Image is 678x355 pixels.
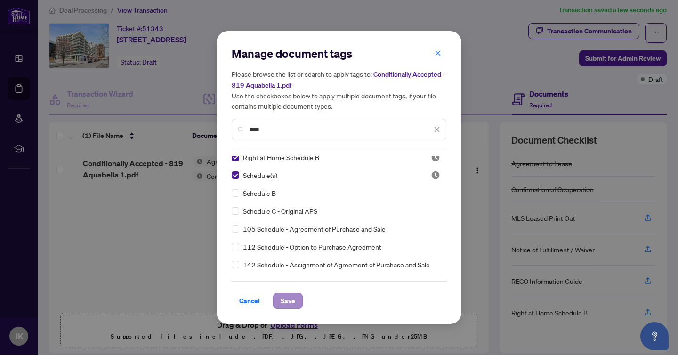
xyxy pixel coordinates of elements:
button: Save [273,293,303,309]
span: Schedule(s) [243,170,277,180]
span: close [435,50,441,56]
button: Open asap [640,322,669,350]
span: 112 Schedule - Option to Purchase Agreement [243,242,381,252]
span: Schedule C - Original APS [243,206,317,216]
h2: Manage document tags [232,46,446,61]
span: Pending Review [431,153,440,162]
button: Cancel [232,293,267,309]
span: 105 Schedule - Agreement of Purchase and Sale [243,224,386,234]
span: 142 Schedule - Assignment of Agreement of Purchase and Sale [243,259,430,270]
span: Pending Review [431,170,440,180]
img: status [431,153,440,162]
span: Save [281,293,295,308]
span: Cancel [239,293,260,308]
span: close [434,126,440,133]
img: status [431,170,440,180]
h5: Please browse the list or search to apply tags to: Use the checkboxes below to apply multiple doc... [232,69,446,111]
span: Schedule B [243,188,276,198]
span: Right at Home Schedule B [243,152,319,162]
